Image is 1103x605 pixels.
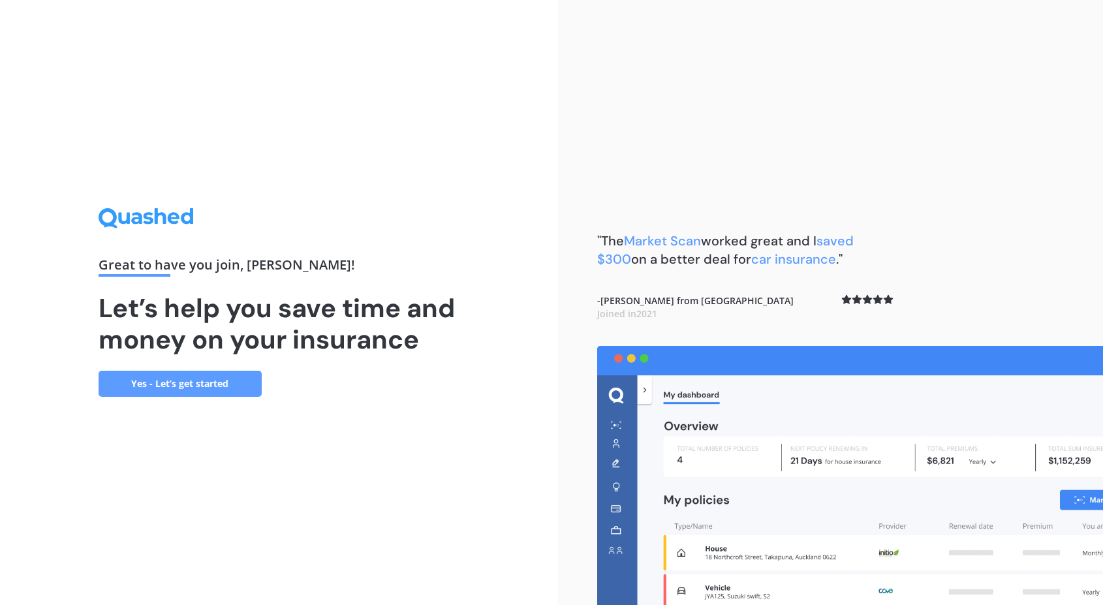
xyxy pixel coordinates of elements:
[597,232,854,268] b: "The worked great and I on a better deal for ."
[597,346,1103,605] img: dashboard.webp
[751,251,836,268] span: car insurance
[99,371,262,397] a: Yes - Let’s get started
[99,292,460,355] h1: Let’s help you save time and money on your insurance
[597,307,657,320] span: Joined in 2021
[597,232,854,268] span: saved $300
[597,294,794,320] b: - [PERSON_NAME] from [GEOGRAPHIC_DATA]
[99,258,460,277] div: Great to have you join , [PERSON_NAME] !
[624,232,701,249] span: Market Scan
